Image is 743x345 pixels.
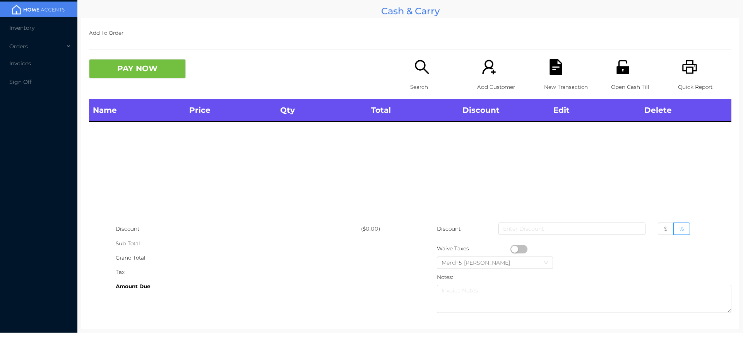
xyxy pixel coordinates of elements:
div: Cash & Carry [81,4,739,18]
th: Edit [550,99,640,122]
p: Search [410,80,464,94]
span: % [680,225,684,232]
p: Open Cash Till [611,80,664,94]
th: Total [367,99,458,122]
i: icon: file-text [548,59,564,75]
div: ($0.00) [361,222,410,236]
i: icon: search [414,59,430,75]
i: icon: unlock [615,59,631,75]
th: Delete [640,99,731,122]
div: Discount [116,222,361,236]
div: Merch5 Lawrence [442,257,518,269]
p: Add Customer [477,80,531,94]
label: Notes: [437,274,453,280]
div: Amount Due [116,279,361,294]
p: Discount [437,222,461,236]
th: Qty [276,99,367,122]
i: icon: user-add [481,59,497,75]
th: Price [185,99,276,122]
span: Invoices [9,60,31,67]
th: Name [89,99,185,122]
div: Sub-Total [116,236,361,251]
i: icon: printer [682,59,698,75]
p: Quick Report [678,80,731,94]
p: Add To Order [89,26,731,40]
img: mainBanner [9,4,67,15]
div: Tax [116,265,361,279]
div: Waive Taxes [437,241,510,256]
button: PAY NOW [89,59,186,78]
p: New Transaction [544,80,597,94]
th: Discount [459,99,550,122]
span: Inventory [9,24,34,31]
span: $ [664,225,668,232]
span: Sign Off [9,78,32,85]
div: Grand Total [116,251,361,265]
i: icon: down [544,260,548,266]
input: Enter Discount [498,223,645,235]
